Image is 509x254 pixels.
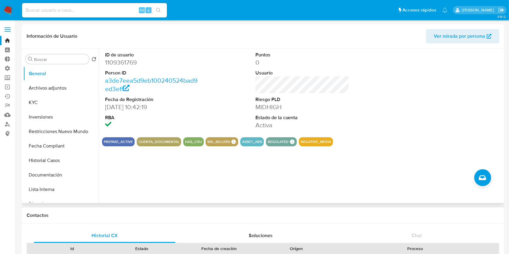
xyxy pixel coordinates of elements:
[249,232,273,239] span: Soluciones
[148,7,149,13] span: s
[23,139,99,153] button: Fecha Compliant
[139,7,144,13] span: Alt
[402,7,436,13] span: Accesos rápidos
[111,246,173,252] div: Estado
[27,33,77,39] h1: Información de Usuario
[105,114,199,121] dt: RBA
[255,96,350,103] dt: Riesgo PLD
[34,57,87,62] input: Buscar
[105,58,199,67] dd: 1109361769
[434,29,485,43] span: Ver mirada por persona
[255,70,350,76] dt: Usuario
[23,124,99,139] button: Restricciones Nuevo Mundo
[426,29,499,43] button: Ver mirada por persona
[23,153,99,168] button: Historial Casos
[255,114,350,121] dt: Estado de la cuenta
[91,232,118,239] span: Historial CX
[42,246,103,252] div: Id
[462,7,496,13] p: andres.vilosio@mercadolibre.com
[105,70,199,76] dt: Person ID
[335,246,495,252] div: Proceso
[91,57,96,63] button: Volver al orden por defecto
[23,66,99,81] button: General
[23,95,99,110] button: KYC
[255,103,350,111] dd: MIDHIGH
[105,103,199,111] dd: [DATE] 10:42:19
[498,7,504,13] a: Salir
[23,110,99,124] button: Inversiones
[28,57,33,62] button: Buscar
[152,6,165,14] button: search-icon
[442,8,447,13] a: Notificaciones
[105,76,197,93] a: a3de7eea5d9eb100240524bad9ed3eff
[23,197,99,211] button: Direcciones
[22,6,167,14] input: Buscar usuario o caso...
[255,121,350,129] dd: Activa
[23,81,99,95] button: Archivos adjuntos
[23,182,99,197] button: Lista Interna
[255,52,350,58] dt: Puntos
[181,246,257,252] div: Fecha de creación
[266,246,327,252] div: Origen
[105,96,199,103] dt: Fecha de Registración
[27,212,499,218] h1: Contactos
[411,232,422,239] span: Chat
[23,168,99,182] button: Documentación
[105,52,199,58] dt: ID de usuario
[255,58,350,67] dd: 0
